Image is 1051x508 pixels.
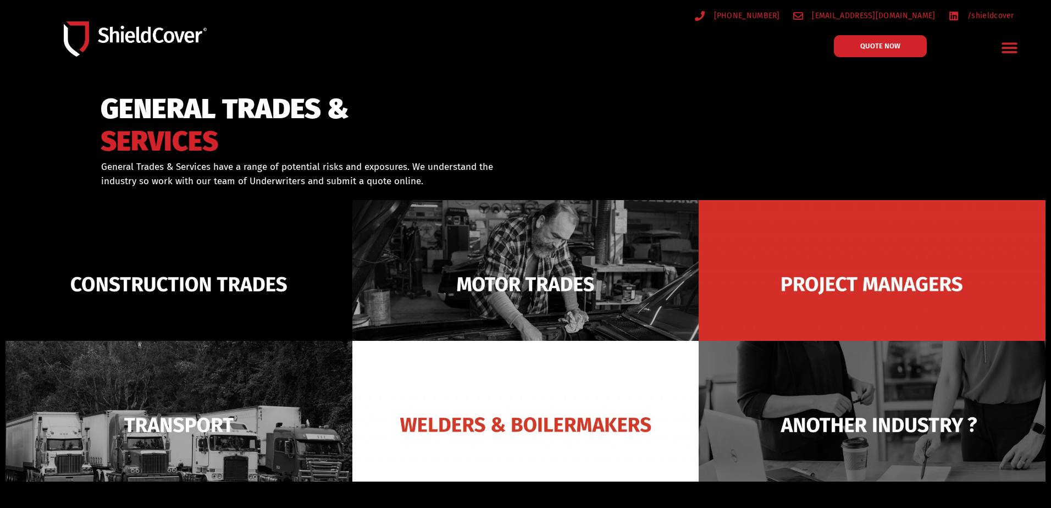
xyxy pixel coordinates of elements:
[711,9,780,23] span: [PHONE_NUMBER]
[809,9,935,23] span: [EMAIL_ADDRESS][DOMAIN_NAME]
[997,35,1022,60] div: Menu Toggle
[949,9,1014,23] a: /shieldcover
[793,9,936,23] a: [EMAIL_ADDRESS][DOMAIN_NAME]
[101,160,511,188] p: General Trades & Services have a range of potential risks and exposures. We understand the indust...
[64,21,207,56] img: Shield-Cover-Underwriting-Australia-logo-full
[834,35,927,57] a: QUOTE NOW
[695,9,780,23] a: [PHONE_NUMBER]
[860,42,900,49] span: QUOTE NOW
[101,98,349,120] span: GENERAL TRADES &
[965,9,1014,23] span: /shieldcover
